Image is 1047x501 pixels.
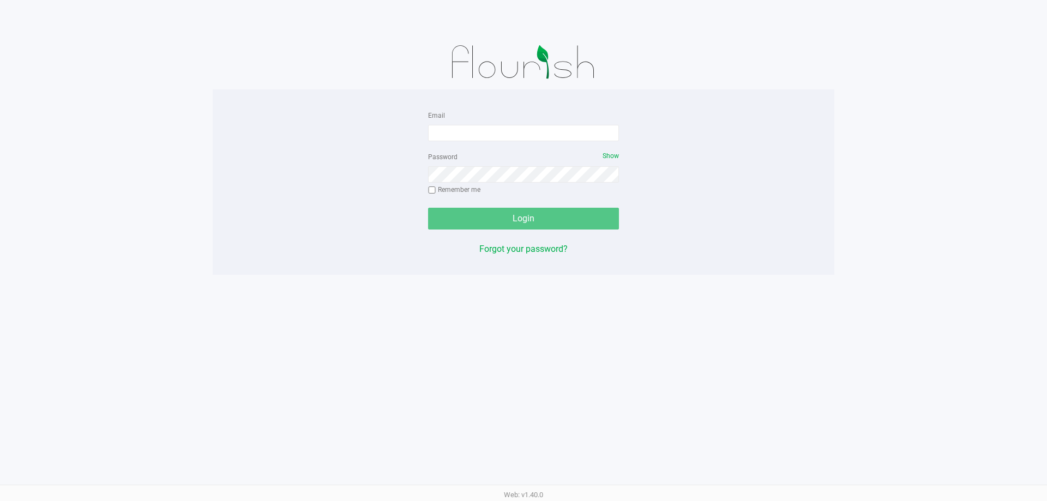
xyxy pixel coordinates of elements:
label: Remember me [428,185,480,195]
label: Password [428,152,458,162]
button: Forgot your password? [479,243,568,256]
span: Show [603,152,619,160]
label: Email [428,111,445,120]
span: Web: v1.40.0 [504,491,543,499]
input: Remember me [428,186,436,194]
